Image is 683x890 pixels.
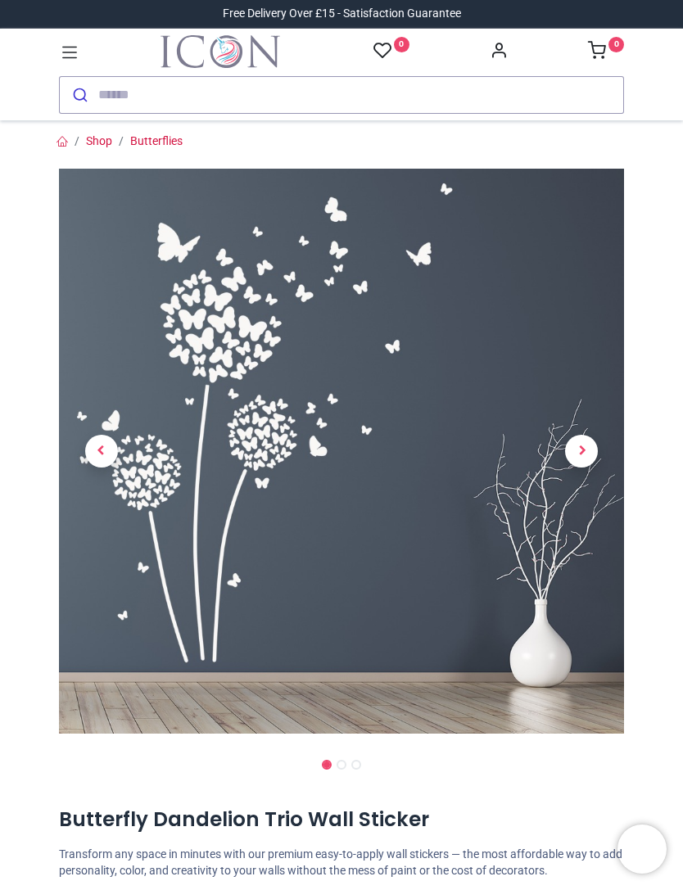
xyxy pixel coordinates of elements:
a: Next [540,254,625,649]
a: Shop [86,134,112,147]
sup: 0 [394,37,409,52]
img: Butterfly Dandelion Trio Wall Sticker [59,169,624,734]
p: Transform any space in minutes with our premium easy-to-apply wall stickers — the most affordable... [59,847,624,879]
a: Butterflies [130,134,183,147]
h1: Butterfly Dandelion Trio Wall Sticker [59,806,624,834]
a: Previous [59,254,144,649]
iframe: Brevo live chat [617,824,667,874]
div: Free Delivery Over £15 - Satisfaction Guarantee [223,6,461,22]
button: Submit [60,77,98,113]
a: 0 [588,46,624,59]
a: Account Info [490,46,508,59]
sup: 0 [608,37,624,52]
span: Next [565,435,598,468]
a: Logo of Icon Wall Stickers [161,35,280,68]
img: Icon Wall Stickers [161,35,280,68]
a: 0 [373,41,409,61]
span: Previous [85,435,118,468]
